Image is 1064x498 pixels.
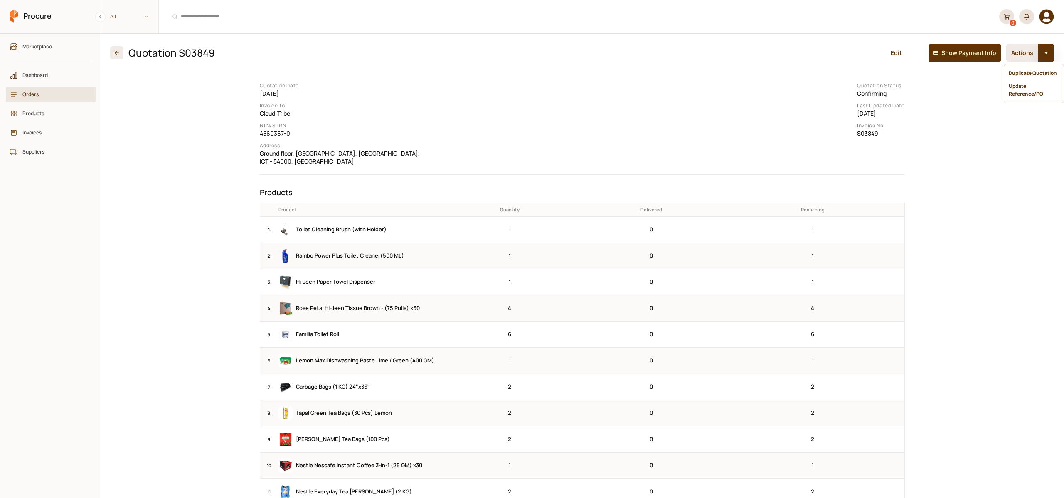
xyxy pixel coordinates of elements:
[296,357,434,364] span: Lemon Max Dishwashing Paste Lime / Green (400 GM)
[725,203,904,216] th: Remaining
[725,400,904,426] td: 2
[6,39,96,55] a: Marketplace
[6,67,96,83] a: Dashboard
[260,122,426,129] dt: NTN/STRN
[296,278,375,285] span: Hi-Jeen Paper Towel Dispenser
[857,122,904,129] dt: Invoice No.
[23,11,52,21] span: Procure
[100,10,158,23] span: All
[442,216,578,243] td: 1
[578,216,725,243] td: 0
[260,82,426,89] dt: Quotation Date
[260,129,426,137] dd: 4560367-0
[875,44,917,62] button: Edit
[857,82,904,89] dt: Quotation Status
[578,374,725,400] td: 0
[578,400,725,426] td: 0
[1006,67,1062,79] div: Duplicate Quotation
[578,426,725,452] td: 0
[260,149,426,165] dd: Ground floor, [GEOGRAPHIC_DATA], [GEOGRAPHIC_DATA], ICT - 54000, [GEOGRAPHIC_DATA]
[296,330,339,338] span: Familia Toilet Roll
[578,269,725,295] td: 0
[442,203,578,216] th: Quantity
[6,125,96,141] a: Invoices
[442,452,578,478] td: 1
[929,44,1001,62] button: Show Payment Info
[22,129,85,136] span: Invoices
[578,243,725,269] td: 0
[442,374,578,400] td: 2
[260,102,426,109] dt: Invoice To
[857,109,904,117] dd: [DATE]
[725,452,904,478] td: 1
[278,406,439,420] a: Tapal Green Tea Bags (30 Pcs) Lemon
[278,354,439,368] a: Lemon Max Dishwashing Paste Lime / Green (400 GM)
[260,109,426,117] dd: Cloud-Tribe
[268,358,271,364] small: 6 .
[296,252,404,259] span: Rambo Power Plus Toilet Cleaner(500 ML)
[278,458,439,473] a: Nestle Nescafe Instant Coffee 3-in-1 (25 GM) x30
[6,144,96,160] a: Suppliers
[6,106,96,121] a: Products
[128,46,215,60] h2: Quotation S03849
[278,432,439,446] a: [PERSON_NAME] Tea Bags (100 Pcs)
[260,187,905,198] h3: Products
[22,71,85,79] span: Dashboard
[296,488,412,495] span: Nestle Everyday Tea [PERSON_NAME] (2 KG)
[22,90,85,98] span: Orders
[442,347,578,374] td: 1
[6,87,96,102] a: Orders
[725,295,904,321] td: 4
[578,203,725,216] th: Delivered
[268,305,271,311] small: 4 .
[268,253,271,259] small: 2 .
[110,12,116,20] span: All
[725,216,904,243] td: 1
[268,410,271,416] small: 8 .
[725,347,904,374] td: 1
[999,9,1014,24] a: 0
[296,304,420,312] span: Rose Petal Hi-Jeen Tissue Brown - (75 Pulls) x60
[268,384,271,390] small: 7 .
[278,275,439,289] a: Hi-Jeen Paper Towel Dispenser
[267,463,273,468] small: 10 .
[725,374,904,400] td: 2
[442,400,578,426] td: 2
[278,223,439,237] a: Toilet Cleaning Brush (with Holder)
[857,89,887,97] span: Confirming Products
[442,426,578,452] td: 2
[857,129,904,137] dd: S03849
[260,89,426,97] dd: [DATE]
[164,6,994,27] input: Products and Orders
[260,142,426,149] dt: Address
[725,321,904,347] td: 6
[578,295,725,321] td: 0
[278,249,439,263] a: Rambo Power Plus Toilet Cleaner(500 ML)
[296,409,392,416] span: Tapal Green Tea Bags (30 Pcs) Lemon
[296,225,387,233] span: Toilet Cleaning Brush (with Holder)
[857,102,904,109] dt: Last Updated Date
[22,148,85,156] span: Suppliers
[296,461,422,469] span: Nestle Nescafe Instant Coffee 3-in-1 (25 GM) x30
[267,489,272,495] small: 11 .
[1006,79,1062,100] div: Update Reference/PO
[578,347,725,374] td: 0
[10,10,52,24] a: Procure
[725,426,904,452] td: 2
[296,435,390,443] span: [PERSON_NAME] Tea Bags (100 Pcs)
[22,42,85,50] span: Marketplace
[276,203,442,216] th: Product
[442,269,578,295] td: 1
[578,321,725,347] td: 0
[296,383,370,390] span: Garbage Bags (1 KG) 24"x36"
[22,109,85,117] span: Products
[442,243,578,269] td: 1
[268,332,271,337] small: 5 .
[278,380,439,394] a: Garbage Bags (1 KG) 24"x36"
[578,452,725,478] td: 0
[268,227,271,233] small: 1 .
[725,269,904,295] td: 1
[442,321,578,347] td: 6
[278,327,439,342] a: Familia Toilet Roll
[725,243,904,269] td: 1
